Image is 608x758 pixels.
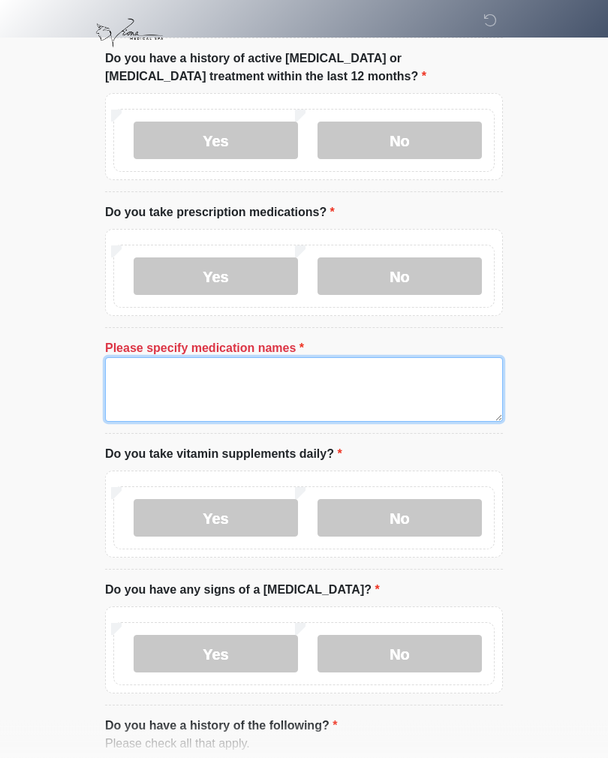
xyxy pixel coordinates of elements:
[105,204,335,222] label: Do you take prescription medications?
[318,122,482,160] label: No
[318,258,482,296] label: No
[105,717,337,735] label: Do you have a history of the following?
[134,636,298,673] label: Yes
[105,446,342,464] label: Do you take vitamin supplements daily?
[134,500,298,537] label: Yes
[134,258,298,296] label: Yes
[105,582,380,600] label: Do you have any signs of a [MEDICAL_DATA]?
[105,735,503,753] div: Please check all that apply.
[318,636,482,673] label: No
[105,340,304,358] label: Please specify medication names
[318,500,482,537] label: No
[105,50,503,86] label: Do you have a history of active [MEDICAL_DATA] or [MEDICAL_DATA] treatment within the last 12 mon...
[90,11,169,56] img: Viona Medical Spa Logo
[134,122,298,160] label: Yes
